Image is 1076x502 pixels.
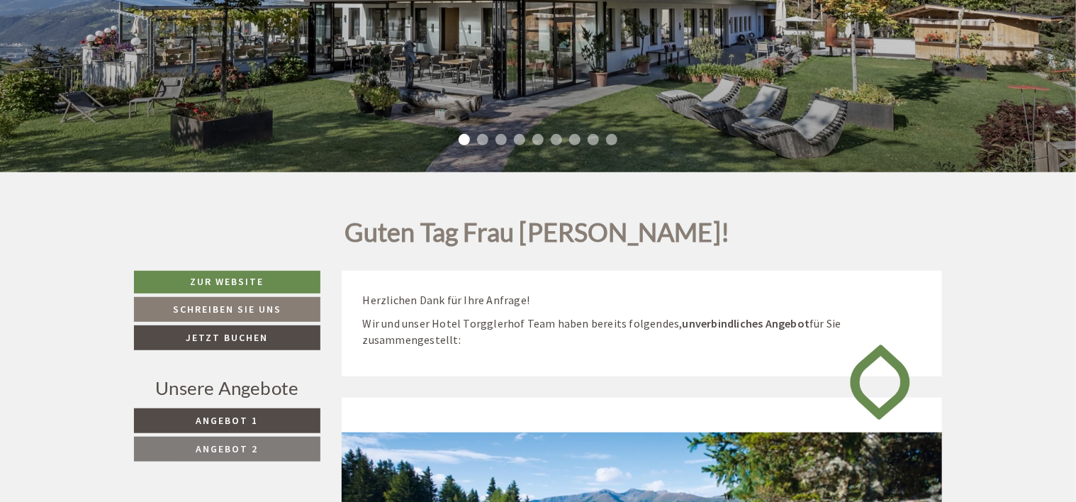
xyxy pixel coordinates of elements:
p: Herzlichen Dank für Ihre Anfrage! [363,292,921,308]
a: Zur Website [134,271,320,294]
a: Jetzt buchen [134,325,320,350]
div: [GEOGRAPHIC_DATA] [22,42,225,53]
strong: unverbindliches Angebot [683,316,810,330]
small: 08:06 [22,69,225,79]
h1: Guten Tag Frau [PERSON_NAME]! [345,218,730,254]
a: Schreiben Sie uns [134,297,320,322]
button: Senden [473,374,559,398]
p: Wir und unser Hotel Torgglerhof Team haben bereits folgendes, für Sie zusammengestellt: [363,316,921,348]
div: Unsere Angebote [134,375,320,401]
div: [DATE] [253,11,305,35]
div: Guten Tag, wie können wir Ihnen helfen? [11,39,232,82]
span: Angebot 1 [196,414,258,427]
img: image [839,332,921,433]
span: Angebot 2 [196,442,258,455]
